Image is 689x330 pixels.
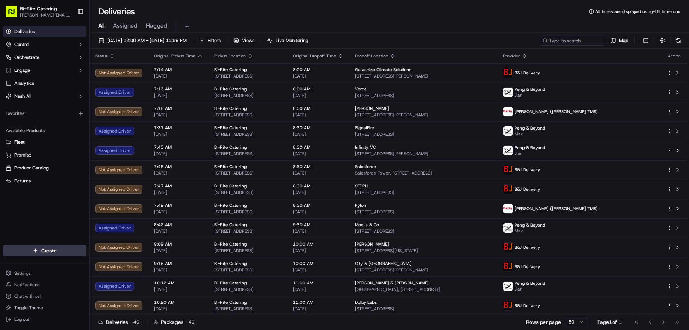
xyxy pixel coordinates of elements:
span: Bi-Rite Catering [214,203,247,208]
span: [STREET_ADDRESS] [214,190,281,195]
span: [PERSON_NAME] ([PERSON_NAME] TMS) [515,206,598,212]
span: [PERSON_NAME] [355,106,389,111]
span: Live Monitoring [276,37,308,44]
span: [STREET_ADDRESS] [355,131,492,137]
span: 7:18 AM [154,106,203,111]
img: profile_bj_cartwheel_2man.png [503,262,513,271]
button: Log out [3,314,86,324]
button: Settings [3,268,86,278]
span: Pickup Location [214,53,246,59]
p: Rows per page [526,319,561,326]
span: [DATE] [293,151,343,157]
span: [DATE] [154,248,203,254]
img: betty.jpg [503,204,513,213]
button: Promise [3,149,86,161]
span: B&J Delivery [515,167,540,173]
span: [DATE] [154,131,203,137]
span: [DATE] [293,209,343,215]
span: [STREET_ADDRESS][PERSON_NAME] [355,151,492,157]
span: [DATE] [154,190,203,195]
span: Bi-Rite Catering [214,86,247,92]
a: Deliveries [3,26,86,37]
span: [STREET_ADDRESS] [214,209,281,215]
span: [DATE] [154,151,203,157]
img: profile_bj_cartwheel_2man.png [503,68,513,78]
button: Toggle Theme [3,303,86,313]
img: profile_peng_cartwheel.jpg [503,126,513,136]
span: All times are displayed using PDT timezone [595,9,680,14]
span: B&J Delivery [515,264,540,270]
button: Engage [3,65,86,76]
span: Assigned [113,22,137,30]
span: 9:30 AM [293,222,343,228]
span: All [98,22,104,30]
button: Filters [196,36,224,46]
span: [PERSON_NAME] ([PERSON_NAME] TMS) [515,109,598,115]
span: Bi-Rite Catering [214,125,247,131]
button: [DATE] 12:00 AM - [DATE] 11:59 PM [95,36,190,46]
button: Live Monitoring [264,36,311,46]
a: Product Catalog [6,165,84,171]
img: profile_bj_cartwheel_2man.png [503,185,513,194]
span: [DATE] [154,112,203,118]
span: Peng & Beyond [515,125,545,131]
span: [DATE] [154,267,203,273]
span: Analytics [14,80,34,87]
span: Original Dropoff Time [293,53,336,59]
img: profile_bj_cartwheel_2man.png [503,243,513,252]
a: Promise [6,152,84,158]
span: [STREET_ADDRESS] [355,209,492,215]
a: Analytics [3,78,86,89]
div: Deliveries [98,319,142,326]
span: 8:00 AM [293,86,343,92]
span: Control [14,41,29,48]
span: Bi-Rite Catering [214,299,247,305]
span: [STREET_ADDRESS] [214,306,281,312]
span: [STREET_ADDRESS] [214,112,281,118]
span: 11:00 AM [293,280,343,286]
span: [DATE] [293,73,343,79]
span: [DATE] [293,287,343,292]
span: 10:00 AM [293,261,343,266]
span: [STREET_ADDRESS][PERSON_NAME] [355,267,492,273]
span: 7:14 AM [154,67,203,73]
span: Jian [515,150,545,156]
span: 8:30 AM [293,203,343,208]
span: [PERSON_NAME] & [PERSON_NAME] [355,280,429,286]
button: Product Catalog [3,162,86,174]
span: [STREET_ADDRESS][PERSON_NAME] [355,112,492,118]
button: Nash AI [3,90,86,102]
a: Returns [6,178,84,184]
span: [STREET_ADDRESS] [355,190,492,195]
span: Vercel [355,86,368,92]
span: [DATE] [154,93,203,98]
span: [STREET_ADDRESS] [355,228,492,234]
span: Peng & Beyond [515,145,545,150]
span: Salesforce [355,164,376,169]
span: Bi-Rite Catering [214,261,247,266]
span: 10:00 AM [293,241,343,247]
div: Favorites [3,108,86,119]
span: 8:30 AM [293,144,343,150]
div: Available Products [3,125,86,136]
span: [DATE] [293,131,343,137]
button: Control [3,39,86,50]
span: 7:47 AM [154,183,203,189]
span: Galvanize Climate Solutions [355,67,411,73]
span: [STREET_ADDRESS] [214,93,281,98]
span: [GEOGRAPHIC_DATA], [STREET_ADDRESS] [355,287,492,292]
span: Bi-Rite Catering [214,280,247,286]
span: Fleet [14,139,25,145]
span: Filters [208,37,221,44]
span: 8:30 AM [293,164,343,169]
img: profile_bj_cartwheel_2man.png [503,165,513,175]
input: Type to search [540,36,604,46]
button: Bi-Rite Catering [20,5,57,12]
a: Fleet [6,139,84,145]
span: B&J Delivery [515,70,540,76]
span: Infinity VC [355,144,376,150]
span: [DATE] [293,306,343,312]
span: Bi-Rite Catering [214,183,247,189]
span: [PERSON_NAME] [355,241,389,247]
span: Peng & Beyond [515,222,545,228]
